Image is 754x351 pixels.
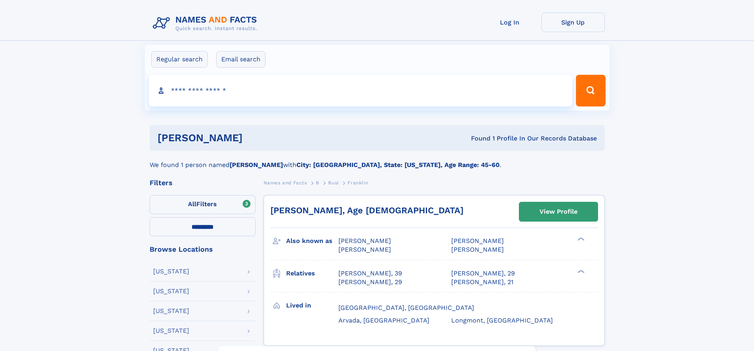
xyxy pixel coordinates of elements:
[357,134,597,143] div: Found 1 Profile In Our Records Database
[286,234,338,248] h3: Also known as
[150,179,256,186] div: Filters
[158,133,357,143] h1: [PERSON_NAME]
[575,269,585,274] div: ❯
[264,178,307,188] a: Names and Facts
[151,51,208,68] label: Regular search
[328,178,338,188] a: Busi
[451,278,513,286] a: [PERSON_NAME], 21
[150,13,264,34] img: Logo Names and Facts
[153,288,189,294] div: [US_STATE]
[338,278,402,286] a: [PERSON_NAME], 29
[230,161,283,169] b: [PERSON_NAME]
[451,269,515,278] a: [PERSON_NAME], 29
[316,180,319,186] span: B
[153,308,189,314] div: [US_STATE]
[541,13,605,32] a: Sign Up
[575,237,585,242] div: ❯
[296,161,500,169] b: City: [GEOGRAPHIC_DATA], State: [US_STATE], Age Range: 45-60
[316,178,319,188] a: B
[519,202,598,221] a: View Profile
[150,195,256,214] label: Filters
[338,304,474,311] span: [GEOGRAPHIC_DATA], [GEOGRAPHIC_DATA]
[286,299,338,312] h3: Lived in
[286,267,338,280] h3: Relatives
[478,13,541,32] a: Log In
[153,328,189,334] div: [US_STATE]
[153,268,189,275] div: [US_STATE]
[338,246,391,253] span: [PERSON_NAME]
[348,180,368,186] span: Franklin
[451,237,504,245] span: [PERSON_NAME]
[576,75,605,106] button: Search Button
[216,51,266,68] label: Email search
[539,203,577,221] div: View Profile
[328,180,338,186] span: Busi
[451,317,553,324] span: Longmont, [GEOGRAPHIC_DATA]
[270,205,463,215] a: [PERSON_NAME], Age [DEMOGRAPHIC_DATA]
[338,317,429,324] span: Arvada, [GEOGRAPHIC_DATA]
[150,246,256,253] div: Browse Locations
[188,200,196,208] span: All
[149,75,573,106] input: search input
[150,151,605,170] div: We found 1 person named with .
[338,237,391,245] span: [PERSON_NAME]
[338,269,402,278] a: [PERSON_NAME], 39
[451,246,504,253] span: [PERSON_NAME]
